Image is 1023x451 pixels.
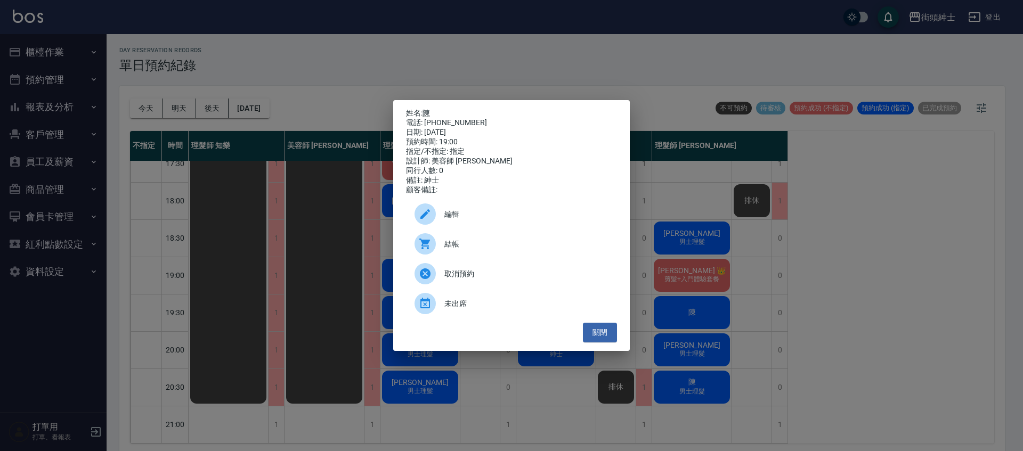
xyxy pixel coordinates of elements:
div: 日期: [DATE] [406,128,617,137]
div: 設計師: 美容師 [PERSON_NAME] [406,157,617,166]
div: 指定/不指定: 指定 [406,147,617,157]
div: 取消預約 [406,259,617,289]
div: 同行人數: 0 [406,166,617,176]
a: 陳 [423,109,430,117]
div: 編輯 [406,199,617,229]
span: 結帳 [444,239,608,250]
div: 顧客備註: [406,185,617,195]
div: 未出席 [406,289,617,318]
span: 未出席 [444,298,608,309]
div: 電話: [PHONE_NUMBER] [406,118,617,128]
span: 編輯 [444,209,608,220]
div: 預約時間: 19:00 [406,137,617,147]
p: 姓名: [406,109,617,118]
button: 關閉 [583,323,617,342]
span: 取消預約 [444,268,608,280]
div: 備註: 紳士 [406,176,617,185]
a: 結帳 [406,229,617,259]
